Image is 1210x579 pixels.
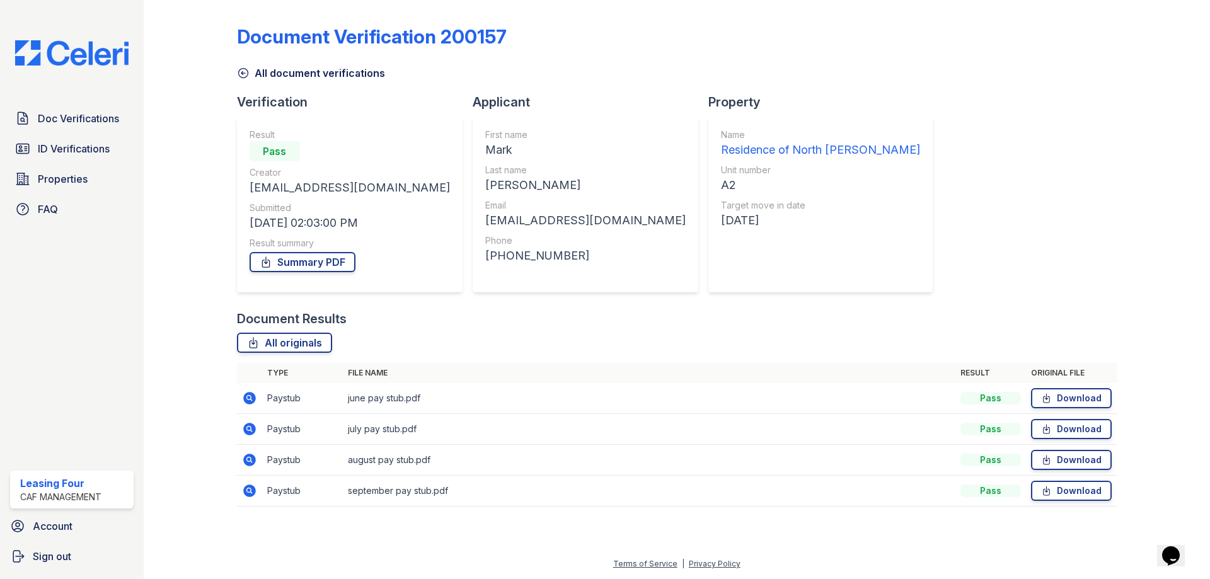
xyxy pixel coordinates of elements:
[38,202,58,217] span: FAQ
[20,491,101,503] div: CAF Management
[721,141,920,159] div: Residence of North [PERSON_NAME]
[485,141,686,159] div: Mark
[473,93,708,111] div: Applicant
[262,476,343,507] td: Paystub
[485,234,686,247] div: Phone
[721,164,920,176] div: Unit number
[10,136,134,161] a: ID Verifications
[10,166,134,192] a: Properties
[343,363,955,383] th: File name
[250,179,450,197] div: [EMAIL_ADDRESS][DOMAIN_NAME]
[682,559,684,568] div: |
[960,454,1021,466] div: Pass
[721,176,920,194] div: A2
[960,392,1021,404] div: Pass
[20,476,101,491] div: Leasing Four
[1157,529,1197,566] iframe: chat widget
[343,476,955,507] td: september pay stub.pdf
[721,212,920,229] div: [DATE]
[237,333,332,353] a: All originals
[721,129,920,159] a: Name Residence of North [PERSON_NAME]
[5,513,139,539] a: Account
[485,212,686,229] div: [EMAIL_ADDRESS][DOMAIN_NAME]
[1026,363,1117,383] th: Original file
[1031,419,1112,439] a: Download
[250,202,450,214] div: Submitted
[1031,450,1112,470] a: Download
[485,247,686,265] div: [PHONE_NUMBER]
[237,310,347,328] div: Document Results
[250,252,355,272] a: Summary PDF
[33,519,72,534] span: Account
[708,93,943,111] div: Property
[613,559,677,568] a: Terms of Service
[237,93,473,111] div: Verification
[38,171,88,186] span: Properties
[343,445,955,476] td: august pay stub.pdf
[1031,481,1112,501] a: Download
[485,199,686,212] div: Email
[5,544,139,569] a: Sign out
[262,414,343,445] td: Paystub
[343,414,955,445] td: july pay stub.pdf
[262,363,343,383] th: Type
[960,423,1021,435] div: Pass
[343,383,955,414] td: june pay stub.pdf
[250,237,450,249] div: Result summary
[250,141,300,161] div: Pass
[33,549,71,564] span: Sign out
[237,25,507,48] div: Document Verification 200157
[689,559,740,568] a: Privacy Policy
[250,166,450,179] div: Creator
[485,176,686,194] div: [PERSON_NAME]
[721,199,920,212] div: Target move in date
[955,363,1026,383] th: Result
[250,129,450,141] div: Result
[485,164,686,176] div: Last name
[10,197,134,222] a: FAQ
[237,66,385,81] a: All document verifications
[960,484,1021,497] div: Pass
[262,383,343,414] td: Paystub
[38,111,119,126] span: Doc Verifications
[5,40,139,66] img: CE_Logo_Blue-a8612792a0a2168367f1c8372b55b34899dd931a85d93a1a3d3e32e68fde9ad4.png
[10,106,134,131] a: Doc Verifications
[1031,388,1112,408] a: Download
[721,129,920,141] div: Name
[485,129,686,141] div: First name
[38,141,110,156] span: ID Verifications
[250,214,450,232] div: [DATE] 02:03:00 PM
[262,445,343,476] td: Paystub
